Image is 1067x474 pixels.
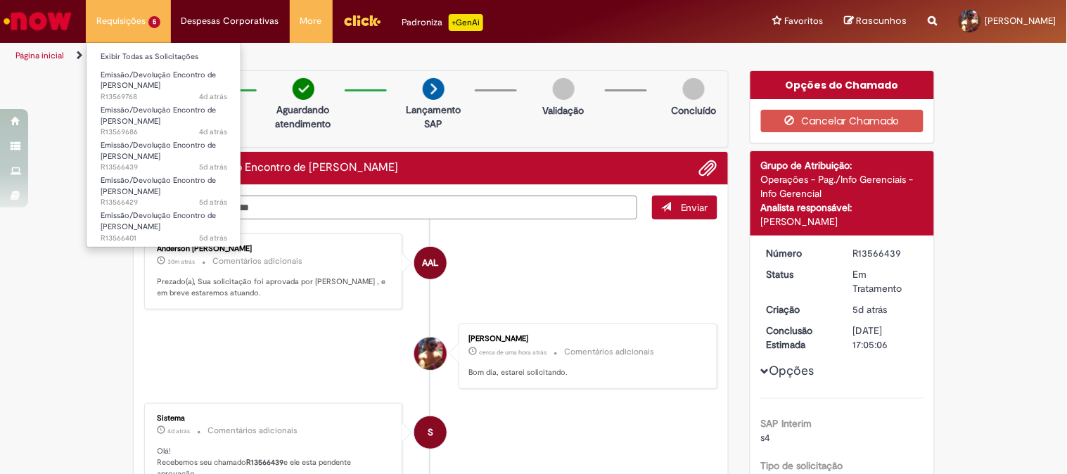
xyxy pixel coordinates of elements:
[468,367,703,378] p: Bom dia, estarei solicitando.
[269,103,338,131] p: Aguardando atendimento
[158,276,392,298] p: Prezado(a), Sua solicitação foi aprovada por [PERSON_NAME] , e em breve estaremos atuando.
[199,197,227,207] span: 5d atrás
[158,414,392,423] div: Sistema
[199,233,227,243] time: 25/09/2025 12:18:12
[553,78,575,100] img: img-circle-grey.png
[543,103,584,117] p: Validação
[101,105,216,127] span: Emissão/Devolução Encontro de [PERSON_NAME]
[400,103,468,131] p: Lançamento SAP
[845,15,907,28] a: Rascunhos
[414,416,447,449] div: System
[479,348,547,357] span: cerca de uma hora atrás
[199,127,227,137] span: 4d atrás
[199,197,227,207] time: 25/09/2025 12:26:17
[564,346,654,358] small: Comentários adicionais
[985,15,1056,27] span: [PERSON_NAME]
[683,78,705,100] img: img-circle-grey.png
[468,335,703,343] div: [PERSON_NAME]
[343,10,381,31] img: click_logo_yellow_360x200.png
[300,14,322,28] span: More
[199,162,227,172] span: 5d atrás
[853,302,919,316] div: 25/09/2025 12:29:52
[199,127,227,137] time: 26/09/2025 10:17:43
[402,14,483,31] div: Padroniza
[756,246,843,260] dt: Número
[87,173,241,203] a: Aberto R13566429 : Emissão/Devolução Encontro de Contas Fornecedor
[101,210,216,232] span: Emissão/Devolução Encontro de [PERSON_NAME]
[247,457,284,468] b: R13566439
[199,162,227,172] time: 25/09/2025 12:29:54
[428,416,433,449] span: S
[1,7,74,35] img: ServiceNow
[756,267,843,281] dt: Status
[750,71,934,99] div: Opções do Chamado
[96,14,146,28] span: Requisições
[756,302,843,316] dt: Criação
[853,246,919,260] div: R13566439
[86,42,241,248] ul: Requisições
[168,427,191,435] span: 4d atrás
[756,324,843,352] dt: Conclusão Estimada
[423,78,445,100] img: arrow-next.png
[853,303,888,316] span: 5d atrás
[699,159,717,177] button: Adicionar anexos
[199,91,227,102] span: 4d atrás
[101,197,227,208] span: R13566429
[101,140,216,162] span: Emissão/Devolução Encontro de [PERSON_NAME]
[785,14,824,28] span: Favoritos
[181,14,279,28] span: Despesas Corporativas
[168,257,196,266] time: 30/09/2025 08:43:54
[168,257,196,266] span: 30m atrás
[761,158,924,172] div: Grupo de Atribuição:
[87,138,241,168] a: Aberto R13566439 : Emissão/Devolução Encontro de Contas Fornecedor
[414,247,447,279] div: Anderson Agostinho Leal Lima
[761,459,843,472] b: Tipo de solicitação
[761,110,924,132] button: Cancelar Chamado
[208,425,298,437] small: Comentários adicionais
[853,267,919,295] div: Em Tratamento
[87,68,241,98] a: Aberto R13569768 : Emissão/Devolução Encontro de Contas Fornecedor
[857,14,907,27] span: Rascunhos
[761,200,924,214] div: Analista responsável:
[101,91,227,103] span: R13569768
[101,162,227,173] span: R13566439
[479,348,547,357] time: 30/09/2025 08:12:13
[213,255,303,267] small: Comentários adicionais
[414,338,447,370] div: Tiago Silveira Araujo
[449,14,483,31] p: +GenAi
[293,78,314,100] img: check-circle-green.png
[423,246,439,280] span: AAL
[144,162,399,174] h2: Emissão/Devolução Encontro de Contas Fornecedor Histórico de tíquete
[652,196,717,219] button: Enviar
[144,196,638,219] textarea: Digite sua mensagem aqui...
[761,417,812,430] b: SAP Interim
[761,214,924,229] div: [PERSON_NAME]
[671,103,716,117] p: Concluído
[158,245,392,253] div: Anderson [PERSON_NAME]
[101,127,227,138] span: R13569686
[15,50,64,61] a: Página inicial
[87,103,241,133] a: Aberto R13569686 : Emissão/Devolução Encontro de Contas Fornecedor
[101,175,216,197] span: Emissão/Devolução Encontro de [PERSON_NAME]
[11,43,701,69] ul: Trilhas de página
[761,431,771,444] span: s4
[853,324,919,352] div: [DATE] 17:05:06
[87,49,241,65] a: Exibir Todas as Solicitações
[199,233,227,243] span: 5d atrás
[199,91,227,102] time: 26/09/2025 10:27:35
[853,303,888,316] time: 25/09/2025 12:29:52
[101,233,227,244] span: R13566401
[148,16,160,28] span: 5
[168,427,191,435] time: 26/09/2025 14:59:57
[101,70,216,91] span: Emissão/Devolução Encontro de [PERSON_NAME]
[87,208,241,238] a: Aberto R13566401 : Emissão/Devolução Encontro de Contas Fornecedor
[761,172,924,200] div: Operações - Pag./Info Gerenciais - Info Gerencial
[681,201,708,214] span: Enviar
